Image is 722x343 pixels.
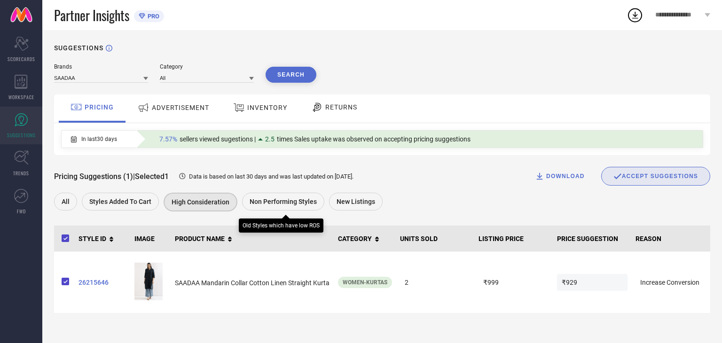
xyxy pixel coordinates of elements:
span: ₹999 [479,274,549,291]
span: TRENDS [13,170,29,177]
span: | [133,172,135,181]
span: sellers viewed sugestions | [180,135,256,143]
span: Non Performing Styles [250,198,317,205]
th: PRODUCT NAME [171,226,334,252]
span: INVENTORY [247,104,287,111]
span: WORKSPACE [8,94,34,101]
span: Styles Added To Cart [89,198,151,205]
div: Brands [54,63,148,70]
span: times Sales uptake was observed on accepting pricing suggestions [277,135,471,143]
button: ACCEPT SUGGESTIONS [601,167,710,186]
span: SUGGESTIONS [7,132,36,139]
div: Open download list [627,7,644,23]
span: In last 30 days [81,136,117,142]
div: Category [160,63,254,70]
span: Partner Insights [54,6,129,25]
img: 7a22ef09-abda-4cfc-979a-1d9486e786e81701668112852SAADAAWomenNavyBlueKurta1.jpg [134,263,163,300]
th: CATEGORY [334,226,396,252]
div: ACCEPT SUGGESTIONS [613,172,698,180]
div: Percentage of sellers who have viewed suggestions for the current Insight Type [155,133,475,145]
span: Data is based on last 30 days and was last updated on [DATE] . [189,173,353,180]
span: Pricing Suggestions (1) [54,172,133,181]
a: 26215646 [78,279,127,286]
span: 7.57% [159,135,177,143]
span: 2 [400,274,471,291]
span: New Listings [337,198,375,205]
span: High Consideration [172,198,229,206]
div: Accept Suggestions [601,167,710,186]
span: Increase Conversion [636,274,706,291]
span: ₹929 [557,274,628,291]
div: Old Styles which have low ROS [243,222,320,229]
button: DOWNLOAD [523,167,596,186]
span: RETURNS [325,103,357,111]
th: LISTING PRICE [475,226,553,252]
span: All [62,198,70,205]
span: FWD [17,208,26,215]
th: REASON [632,226,710,252]
h1: SUGGESTIONS [54,44,103,52]
button: Search [266,67,316,83]
th: PRICE SUGGESTION [553,226,632,252]
span: Women-Kurtas [343,279,387,286]
th: IMAGE [131,226,171,252]
span: SAADAA Mandarin Collar Cotton Linen Straight Kurta [175,279,330,287]
div: DOWNLOAD [535,171,585,181]
span: 2.5 [265,135,275,143]
th: UNITS SOLD [396,226,475,252]
th: STYLE ID [75,226,131,252]
span: Selected 1 [135,172,169,181]
span: ADVERTISEMENT [152,104,209,111]
span: PRO [145,13,159,20]
span: SCORECARDS [8,55,35,62]
span: PRICING [85,103,114,111]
